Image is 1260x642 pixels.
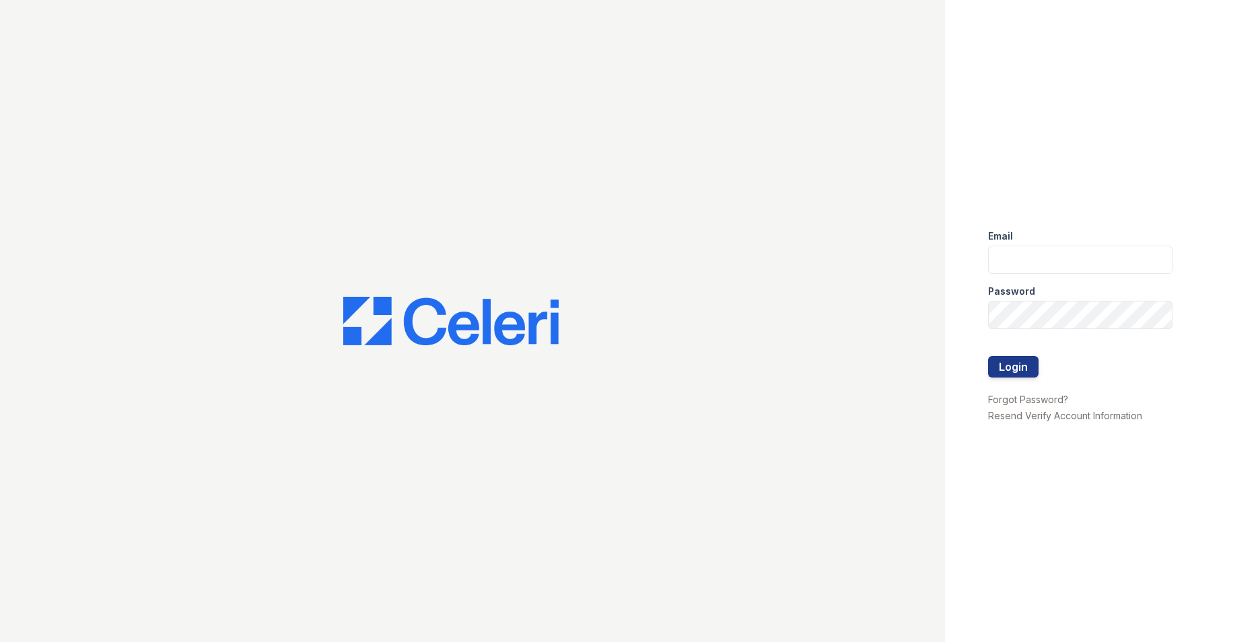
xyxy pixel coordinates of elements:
[988,356,1039,378] button: Login
[988,229,1013,243] label: Email
[343,297,559,345] img: CE_Logo_Blue-a8612792a0a2168367f1c8372b55b34899dd931a85d93a1a3d3e32e68fde9ad4.png
[988,394,1068,405] a: Forgot Password?
[988,285,1035,298] label: Password
[988,410,1142,421] a: Resend Verify Account Information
